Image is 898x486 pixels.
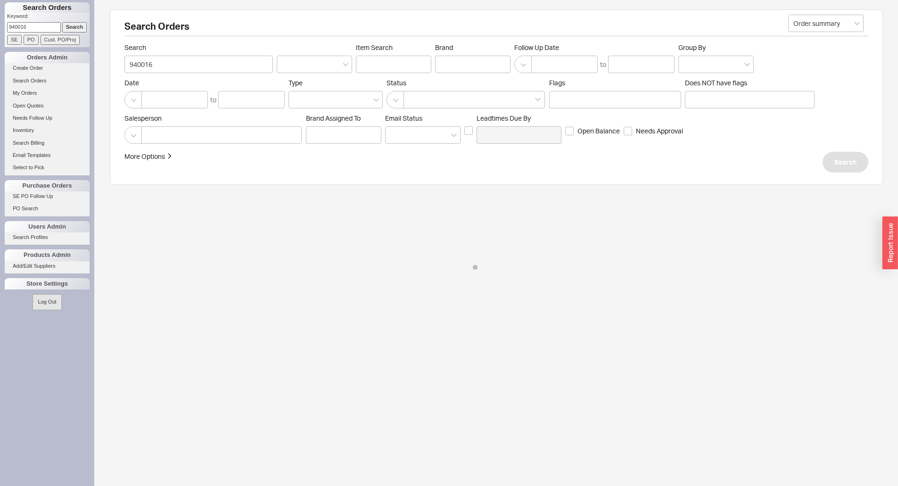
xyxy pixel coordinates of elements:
span: Needs Follow Up [13,115,52,121]
span: Needs Approval [636,126,683,136]
span: Type [288,79,303,87]
a: Open Quotes [5,101,90,111]
div: More Options [124,152,165,161]
a: Email Templates [5,150,90,160]
input: Search [124,56,273,73]
svg: open menu [343,63,348,66]
h2: Search Orders [124,22,868,36]
a: Add/Edit Suppliers [5,261,90,271]
input: SE [7,35,22,45]
button: More Options [124,152,173,161]
a: Select to Pick [5,163,90,173]
input: Needs Approval [624,127,632,135]
span: Em ​ ail Status [385,114,422,122]
input: Item Search [356,56,431,73]
input: Cust. PO/Proj [41,35,80,45]
div: Purchase Orders [5,180,90,191]
span: Flags [549,79,565,87]
a: Search Orders [5,76,90,86]
span: Search [834,157,857,168]
input: PO [24,35,39,45]
span: Brand Assigned To [306,114,361,122]
span: Follow Up Date [514,43,675,52]
div: to [600,60,606,69]
button: Log Out [33,294,61,310]
input: Type [294,94,300,105]
span: Does NOT have flags [685,79,747,87]
a: Search Billing [5,138,90,148]
input: Search [62,22,87,32]
a: Inventory [5,125,90,135]
span: Search [124,43,273,52]
svg: open menu [854,22,860,25]
a: Search Profiles [5,232,90,242]
span: Date [124,79,285,87]
a: My Orders [5,88,90,98]
div: Products Admin [5,249,90,261]
span: Brand [435,43,453,51]
div: to [210,95,216,105]
div: Store Settings [5,278,90,289]
div: Users Admin [5,221,90,232]
span: Item Search [356,43,431,52]
h1: Search Orders [5,2,90,13]
svg: open menu [451,133,457,137]
span: Salesperson [124,114,302,123]
p: Keyword: [7,13,90,22]
a: PO Search [5,204,90,214]
div: Orders Admin [5,52,90,63]
button: Search [823,152,868,173]
a: Needs Follow Up [5,113,90,123]
svg: open menu [744,63,750,66]
input: Select... [788,15,864,32]
a: SE PO Follow Up [5,191,90,201]
a: Create Order [5,63,90,73]
span: Open Balance [577,126,620,136]
span: Leadtimes Due By [477,114,561,123]
input: Open Balance [565,127,574,135]
span: Status [387,79,545,87]
span: Group By [678,43,706,51]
